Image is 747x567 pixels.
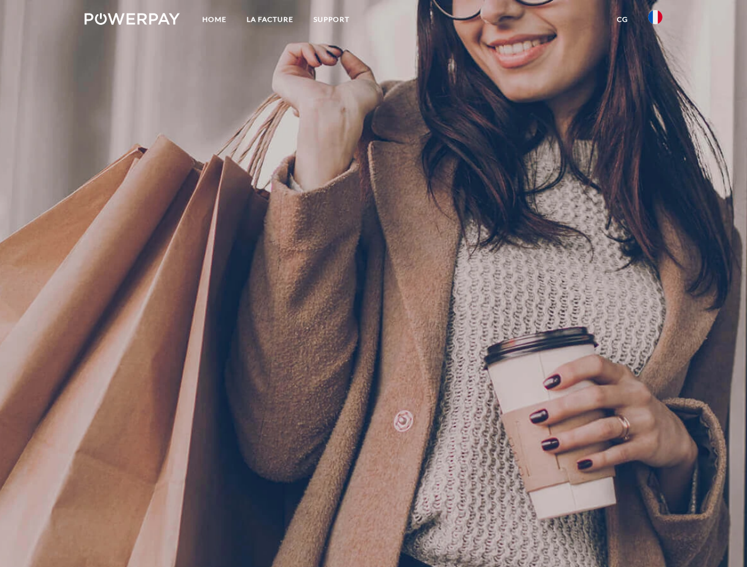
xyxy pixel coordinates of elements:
[85,13,180,25] img: logo-powerpay-white.svg
[192,9,237,30] a: Home
[607,9,638,30] a: CG
[237,9,303,30] a: LA FACTURE
[303,9,360,30] a: Support
[648,10,662,24] img: fr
